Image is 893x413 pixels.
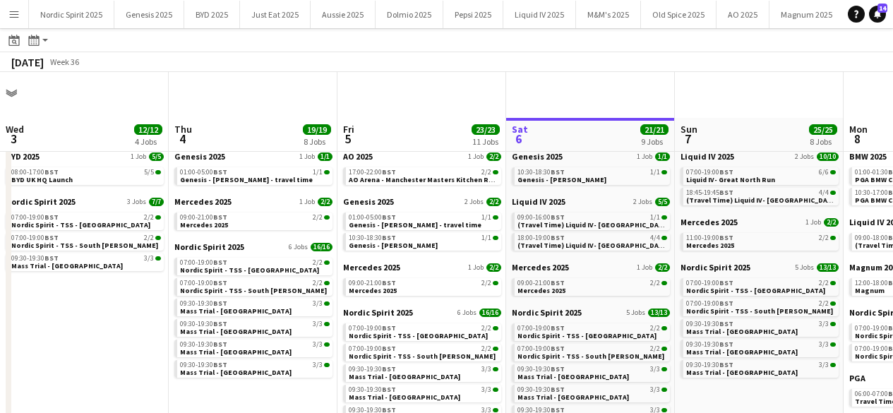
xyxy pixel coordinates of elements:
[681,217,839,227] a: Mercedes 20251 Job2/2
[213,213,227,222] span: BST
[551,364,565,373] span: BST
[213,319,227,328] span: BST
[343,151,373,162] span: AO 2025
[517,385,667,401] a: 09:30-19:30BST3/3Mass Trial - [GEOGRAPHIC_DATA]
[44,167,59,176] span: BST
[686,300,733,307] span: 07:00-19:00
[11,214,59,221] span: 07:00-19:00
[343,196,394,207] span: Genesis 2025
[180,220,228,229] span: Mercedes 2025
[6,151,40,162] span: BYD 2025
[486,152,501,161] span: 2/2
[343,262,501,273] a: Mercedes 20251 Job2/2
[349,364,498,381] a: 09:30-19:30BST3/3Mass Trial - [GEOGRAPHIC_DATA]
[144,234,154,241] span: 2/2
[213,299,227,308] span: BST
[180,175,313,184] span: Genesis - Arnold Clark - travel time
[349,325,396,332] span: 07:00-19:00
[686,321,733,328] span: 09:30-19:30
[174,151,332,162] a: Genesis 20251 Job1/1
[343,151,501,162] a: AO 20251 Job2/2
[849,151,887,162] span: BMW 2025
[349,286,397,295] span: Mercedes 2025
[349,331,488,340] span: Nordic Spirit - TSS - Donington Park
[382,233,396,242] span: BST
[11,167,161,184] a: 08:00-17:00BST5/5BYD UK HQ Launch
[795,263,814,272] span: 5 Jobs
[795,152,814,161] span: 2 Jobs
[817,152,839,161] span: 10/10
[6,151,164,162] a: BYD 20251 Job5/5
[468,152,484,161] span: 1 Job
[313,169,323,176] span: 1/1
[349,213,498,229] a: 01:00-05:00BST1/1Genesis - [PERSON_NAME] - travel time
[180,368,292,377] span: Mass Trial - Victoria Station
[869,6,886,23] a: 14
[174,151,225,162] span: Genesis 2025
[681,151,839,217] div: Liquid IV 20252 Jobs10/1007:00-19:00BST6/6Liquid IV- Great North Run18:45-19:45BST4/4(Travel Time...
[184,1,240,28] button: BYD 2025
[349,366,396,373] span: 09:30-19:30
[517,325,565,332] span: 07:00-19:00
[686,360,836,376] a: 09:30-19:30BST3/3Mass Trial - [GEOGRAPHIC_DATA]
[819,189,829,196] span: 4/4
[686,306,833,316] span: Nordic Spirit - TSS - South Mimms
[11,255,59,262] span: 09:30-19:30
[382,344,396,353] span: BST
[819,361,829,369] span: 3/3
[11,233,161,249] a: 07:00-19:00BST2/2Nordic Spirit - TSS - South [PERSON_NAME]
[686,196,838,205] span: (Travel Time) Liquid IV- Great North Run
[517,241,669,250] span: (Travel Time) Liquid IV- Great North Run
[686,341,733,348] span: 09:30-19:30
[517,213,667,229] a: 09:00-16:00BST1/1(Travel Time) Liquid IV- [GEOGRAPHIC_DATA]
[11,241,158,250] span: Nordic Spirit - TSS - South Mimms
[11,213,161,229] a: 07:00-19:00BST2/2Nordic Spirit - TSS - [GEOGRAPHIC_DATA]
[849,373,865,383] span: PGA
[47,56,82,67] span: Week 36
[382,278,396,287] span: BST
[349,169,396,176] span: 17:00-22:00
[686,361,733,369] span: 09:30-19:30
[318,198,332,206] span: 2/2
[180,265,319,275] span: Nordic Spirit - TSS - Donington Park
[213,278,227,287] span: BST
[650,234,660,241] span: 4/4
[503,1,576,28] button: Liquid IV 2025
[551,213,565,222] span: BST
[686,233,836,249] a: 11:00-19:00BST2/2Mercedes 2025
[512,196,565,207] span: Liquid IV 2025
[719,360,733,369] span: BST
[299,198,315,206] span: 1 Job
[819,300,829,307] span: 2/2
[180,169,227,176] span: 01:00-05:00
[681,151,734,162] span: Liquid IV 2025
[517,372,629,381] span: Mass Trial - Brighton City Centre
[877,4,887,13] span: 14
[382,364,396,373] span: BST
[180,306,292,316] span: Mass Trial - Brighton City Centre
[180,280,227,287] span: 07:00-19:00
[311,243,332,251] span: 16/16
[686,189,733,196] span: 18:45-19:45
[131,152,146,161] span: 1 Job
[180,278,330,294] a: 07:00-19:00BST2/2Nordic Spirit - TSS - South [PERSON_NAME]
[6,196,76,207] span: Nordic Spirit 2025
[512,262,670,307] div: Mercedes 20251 Job2/209:00-21:00BST2/2Mercedes 2025
[637,263,652,272] span: 1 Job
[174,241,332,381] div: Nordic Spirit 20256 Jobs16/1607:00-19:00BST2/2Nordic Spirit - TSS - [GEOGRAPHIC_DATA]07:00-19:00B...
[576,1,641,28] button: M&M's 2025
[512,151,670,196] div: Genesis 20251 Job1/110:30-18:30BST1/1Genesis - [PERSON_NAME]
[719,167,733,176] span: BST
[343,307,501,318] a: Nordic Spirit 20256 Jobs16/16
[648,309,670,317] span: 13/13
[655,263,670,272] span: 2/2
[114,1,184,28] button: Genesis 2025
[343,196,501,262] div: Genesis 20252 Jobs2/201:00-05:00BST1/1Genesis - [PERSON_NAME] - travel time10:30-18:30BST1/1Genes...
[819,280,829,287] span: 2/2
[349,175,505,184] span: AO Arena - Manchester Masters Kitchen Remix
[517,175,606,184] span: Genesis - Arnold Clark
[127,198,146,206] span: 3 Jobs
[517,366,565,373] span: 09:30-19:30
[174,241,244,252] span: Nordic Spirit 2025
[512,262,569,273] span: Mercedes 2025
